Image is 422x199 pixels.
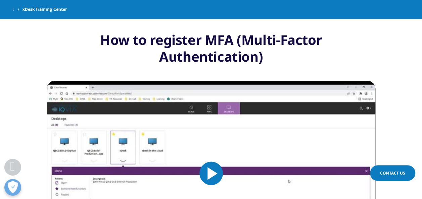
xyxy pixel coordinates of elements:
[47,31,375,65] div: How to register MFA (Multi-Factor Authentication)
[22,3,67,15] span: xDesk Training Center
[380,170,405,176] span: Contact Us
[4,179,21,196] button: Open Preferences
[199,161,223,185] button: Play Video
[370,165,415,181] a: Contact Us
